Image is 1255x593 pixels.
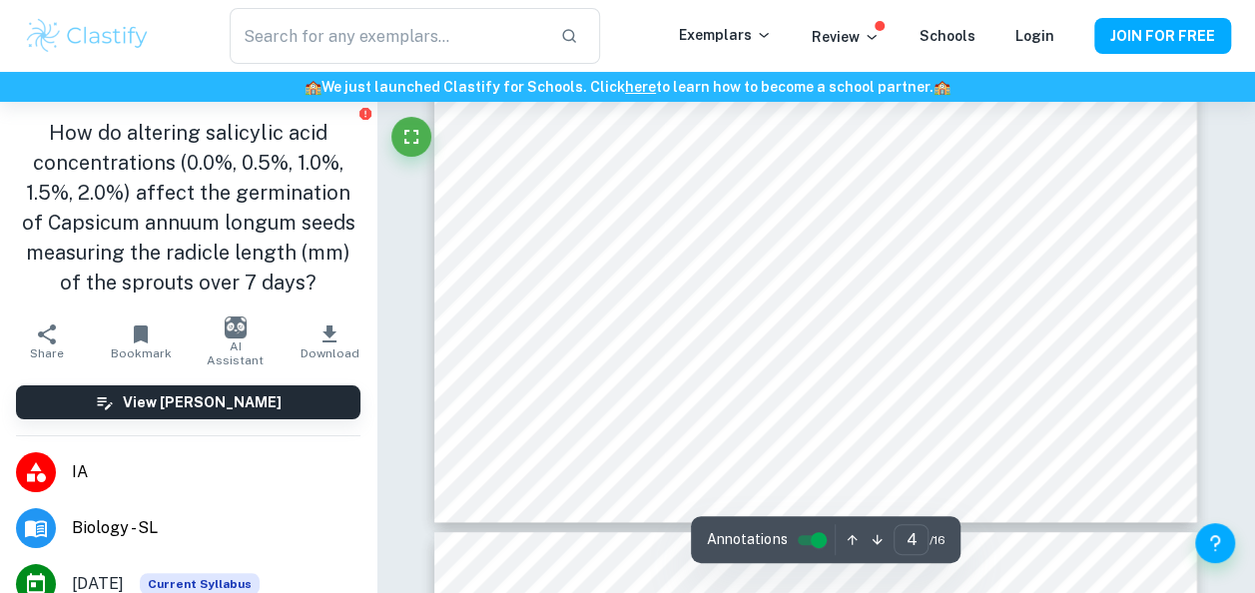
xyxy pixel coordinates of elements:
[707,529,787,550] span: Annotations
[625,79,656,95] a: here
[1195,523,1235,563] button: Help and Feedback
[391,117,431,157] button: Fullscreen
[16,118,360,297] h1: How do altering salicylic acid concentrations (0.0%, 0.5%, 1.0%, 1.5%, 2.0%) affect the germinati...
[225,316,247,338] img: AI Assistant
[300,346,358,360] span: Download
[24,16,151,56] img: Clastify logo
[929,531,944,549] span: / 16
[283,313,376,369] button: Download
[30,346,64,360] span: Share
[72,516,360,540] span: Biology - SL
[934,79,950,95] span: 🏫
[94,313,188,369] button: Bookmark
[4,76,1251,98] h6: We just launched Clastify for Schools. Click to learn how to become a school partner.
[305,79,321,95] span: 🏫
[72,460,360,484] span: IA
[123,391,282,413] h6: View [PERSON_NAME]
[1015,28,1054,44] a: Login
[201,339,271,367] span: AI Assistant
[111,346,172,360] span: Bookmark
[920,28,975,44] a: Schools
[1094,18,1231,54] button: JOIN FOR FREE
[357,106,372,121] button: Report issue
[679,24,772,46] p: Exemplars
[230,8,543,64] input: Search for any exemplars...
[16,385,360,419] button: View [PERSON_NAME]
[812,26,880,48] p: Review
[189,313,283,369] button: AI Assistant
